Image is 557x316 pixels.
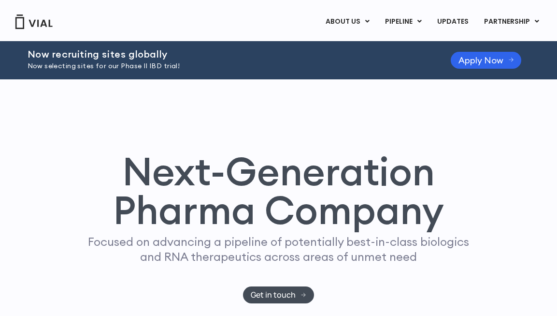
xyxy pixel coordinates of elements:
h2: Now recruiting sites globally [28,49,427,60]
a: Apply Now [451,52,522,69]
span: Apply Now [458,57,503,64]
h1: Next-Generation Pharma Company [70,152,488,229]
span: Get in touch [251,291,296,299]
a: ABOUT USMenu Toggle [318,14,377,30]
a: Get in touch [243,286,314,303]
a: UPDATES [429,14,476,30]
p: Now selecting sites for our Phase II IBD trial! [28,61,427,72]
p: Focused on advancing a pipeline of potentially best-in-class biologics and RNA therapeutics acros... [84,234,473,264]
a: PIPELINEMenu Toggle [377,14,429,30]
img: Vial Logo [14,15,53,29]
a: PARTNERSHIPMenu Toggle [476,14,547,30]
